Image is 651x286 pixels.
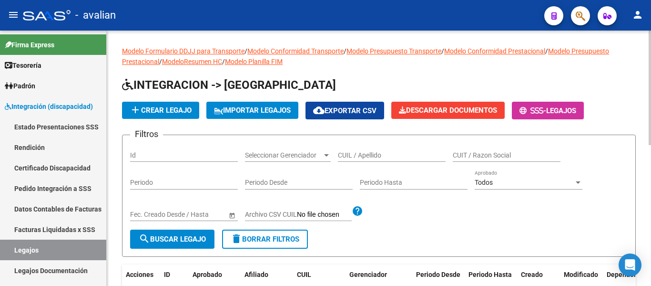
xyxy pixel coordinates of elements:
span: Borrar Filtros [231,235,299,244]
span: Padrón [5,81,35,91]
mat-icon: cloud_download [313,105,325,116]
span: Seleccionar Gerenciador [245,151,322,159]
a: Modelo Conformidad Transporte [247,47,344,55]
a: Modelo Presupuesto Transporte [346,47,441,55]
button: Open calendar [227,210,237,220]
span: Modificado [564,271,598,278]
span: Afiliado [244,271,268,278]
span: Exportar CSV [313,106,376,115]
span: Dependencia [607,271,647,278]
a: Modelo Planilla FIM [225,58,283,65]
mat-icon: menu [8,9,19,21]
input: End date [168,211,214,219]
button: Buscar Legajo [130,230,214,249]
span: Periodo Desde [416,271,460,278]
h3: Filtros [130,127,163,141]
input: Start date [130,211,160,219]
span: Aprobado [193,271,222,278]
button: IMPORTAR LEGAJOS [206,102,298,119]
button: Descargar Documentos [391,102,505,119]
span: IMPORTAR LEGAJOS [214,106,291,115]
mat-icon: delete [231,233,242,244]
span: Gerenciador [349,271,387,278]
span: Creado [521,271,543,278]
button: Crear Legajo [122,102,199,119]
a: Modelo Formulario DDJJ para Transporte [122,47,244,55]
mat-icon: help [352,205,363,217]
mat-icon: search [139,233,150,244]
span: Todos [475,179,493,186]
mat-icon: person [632,9,643,21]
span: Acciones [126,271,153,278]
span: Firma Express [5,40,54,50]
span: Crear Legajo [130,106,192,115]
div: Open Intercom Messenger [619,254,641,276]
span: Integración (discapacidad) [5,101,93,112]
span: Buscar Legajo [139,235,206,244]
mat-icon: add [130,104,141,116]
button: -Legajos [512,102,584,119]
span: - avalian [75,5,116,26]
button: Borrar Filtros [222,230,308,249]
span: Tesorería [5,60,41,71]
span: Archivo CSV CUIL [245,211,297,218]
span: Descargar Documentos [399,106,497,115]
a: Modelo Conformidad Prestacional [444,47,545,55]
span: INTEGRACION -> [GEOGRAPHIC_DATA] [122,78,336,92]
a: ModeloResumen HC [162,58,222,65]
span: ID [164,271,170,278]
button: Exportar CSV [305,102,384,119]
input: Archivo CSV CUIL [297,211,352,219]
span: - [519,106,546,115]
span: Legajos [546,106,576,115]
span: CUIL [297,271,311,278]
span: Periodo Hasta [468,271,512,278]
